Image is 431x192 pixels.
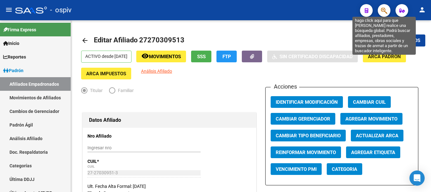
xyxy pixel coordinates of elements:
[276,150,336,155] span: Reinformar Movimiento
[276,116,330,122] span: Cambiar Gerenciador
[115,87,134,94] span: Familiar
[222,54,231,59] span: FTP
[363,34,425,46] button: Guardar cambios
[87,183,251,190] div: Ult. Fecha Alta Formal: [DATE]
[141,52,149,60] mat-icon: remove_red_eye
[87,158,137,165] p: CUIL
[351,150,395,155] span: Agregar Etiqueta
[327,163,362,175] button: Categoria
[363,51,406,62] button: ARCA Padrón
[332,166,357,172] span: Categoria
[418,6,426,14] mat-icon: person
[271,96,343,108] button: Identificar Modificación
[340,113,402,125] button: Agregar Movimiento
[87,133,137,139] p: Nro Afiliado
[271,82,299,91] h3: Acciones
[86,71,126,77] span: ARCA Impuestos
[276,133,341,139] span: Cambiar Tipo Beneficiario
[346,146,400,158] button: Agregar Etiqueta
[368,36,376,44] mat-icon: save
[89,115,250,125] h1: Datos Afiliado
[81,89,140,94] mat-radio-group: Elija una opción
[271,163,322,175] button: Vencimiento PMI
[5,6,13,14] mat-icon: menu
[267,51,358,62] button: Sin Certificado Discapacidad
[3,53,26,60] span: Reportes
[149,54,181,59] span: Movimientos
[376,38,420,44] span: Guardar cambios
[3,67,23,74] span: Padrón
[276,99,338,105] span: Identificar Modificación
[348,96,391,108] button: Cambiar CUIL
[368,54,401,59] span: ARCA Padrón
[280,54,353,59] span: Sin Certificado Discapacidad
[216,51,237,62] button: FTP
[271,130,346,141] button: Cambiar Tipo Beneficiario
[50,3,72,17] span: - ospiv
[87,87,103,94] span: Titular
[276,166,317,172] span: Vencimiento PMI
[141,69,172,74] span: Análisis Afiliado
[81,68,131,79] button: ARCA Impuestos
[3,40,19,47] span: Inicio
[353,99,386,105] span: Cambiar CUIL
[197,54,206,59] span: SSS
[3,26,36,33] span: Firma Express
[271,146,341,158] button: Reinformar Movimiento
[81,51,132,63] p: ACTIVO desde [DATE]
[191,51,211,62] button: SSS
[81,37,89,44] mat-icon: arrow_back
[94,36,184,44] span: Editar Afiliado 27270309513
[271,113,335,125] button: Cambiar Gerenciador
[351,130,403,141] button: Actualizar ARCA
[409,170,425,186] div: Open Intercom Messenger
[136,51,186,62] button: Movimientos
[356,133,398,139] span: Actualizar ARCA
[345,116,397,122] span: Agregar Movimiento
